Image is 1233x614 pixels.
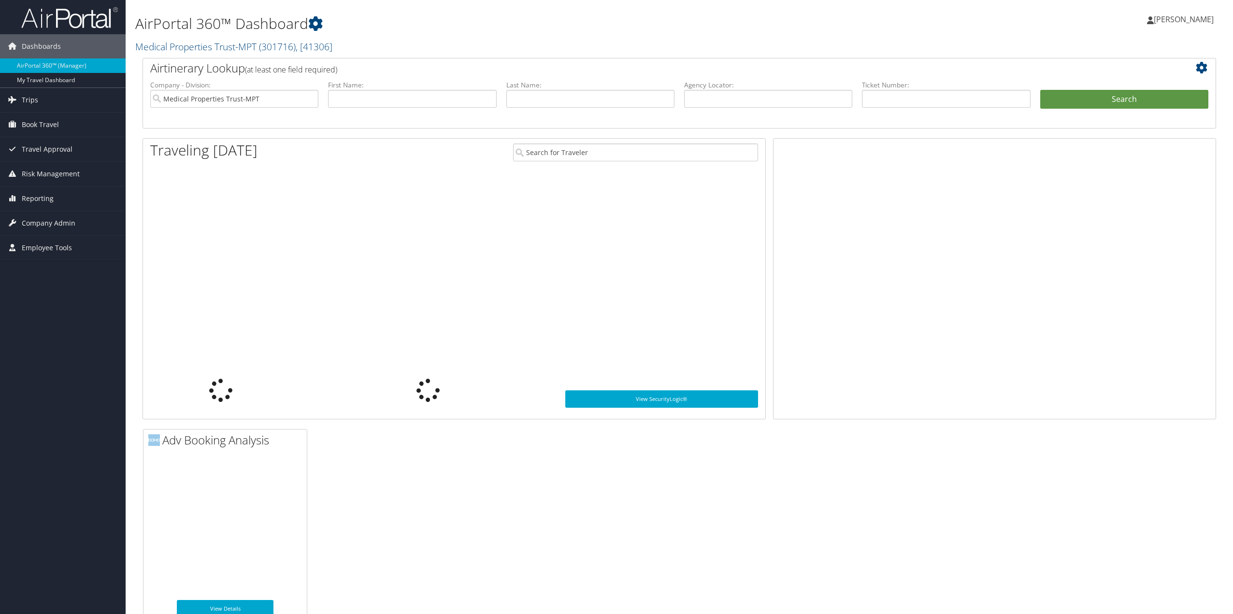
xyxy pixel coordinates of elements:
[684,80,852,90] label: Agency Locator:
[565,390,758,408] a: View SecurityLogic®
[135,40,332,53] a: Medical Properties Trust-MPT
[135,14,860,34] h1: AirPortal 360™ Dashboard
[22,211,75,235] span: Company Admin
[21,6,118,29] img: airportal-logo.png
[150,80,318,90] label: Company - Division:
[862,80,1030,90] label: Ticket Number:
[150,140,258,160] h1: Traveling [DATE]
[22,186,54,211] span: Reporting
[22,162,80,186] span: Risk Management
[22,34,61,58] span: Dashboards
[1154,14,1214,25] span: [PERSON_NAME]
[22,137,72,161] span: Travel Approval
[328,80,496,90] label: First Name:
[513,143,758,161] input: Search for Traveler
[506,80,674,90] label: Last Name:
[1040,90,1208,109] button: Search
[296,40,332,53] span: , [ 41306 ]
[1147,5,1223,34] a: [PERSON_NAME]
[259,40,296,53] span: ( 301716 )
[245,64,337,75] span: (at least one field required)
[150,60,1119,76] h2: Airtinerary Lookup
[22,236,72,260] span: Employee Tools
[148,434,160,446] img: domo-logo.png
[148,432,307,448] h2: Adv Booking Analysis
[22,88,38,112] span: Trips
[22,113,59,137] span: Book Travel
